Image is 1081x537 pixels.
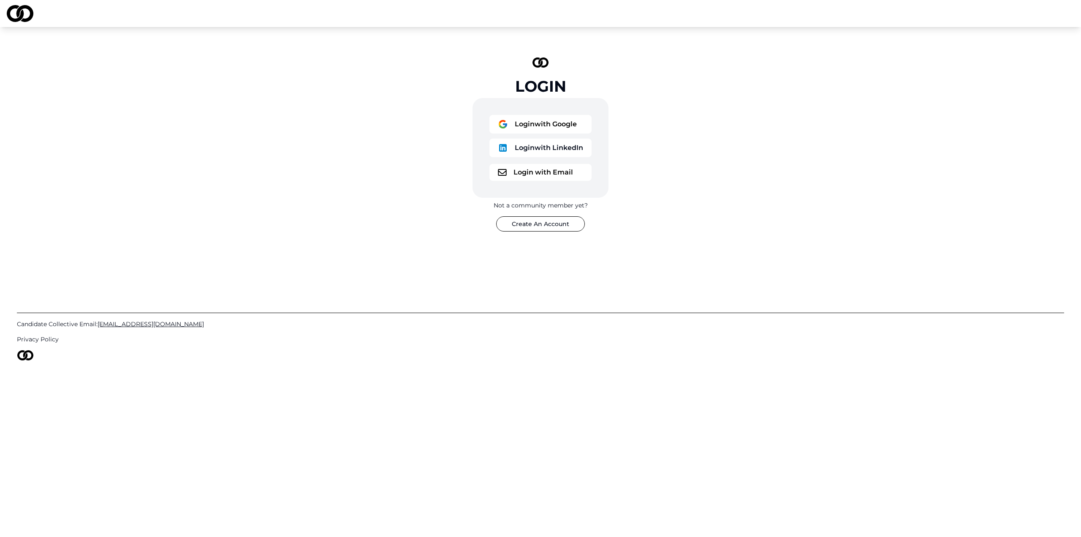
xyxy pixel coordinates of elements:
[489,164,592,181] button: logoLogin with Email
[17,335,1064,343] a: Privacy Policy
[7,5,33,22] img: logo
[498,169,507,176] img: logo
[17,350,34,360] img: logo
[494,201,588,210] div: Not a community member yet?
[498,119,508,129] img: logo
[515,78,566,95] div: Login
[498,143,508,153] img: logo
[532,57,549,68] img: logo
[98,320,204,328] span: [EMAIL_ADDRESS][DOMAIN_NAME]
[489,115,592,134] button: logoLoginwith Google
[489,139,592,157] button: logoLoginwith LinkedIn
[496,216,585,232] button: Create An Account
[17,320,1064,328] a: Candidate Collective Email:[EMAIL_ADDRESS][DOMAIN_NAME]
